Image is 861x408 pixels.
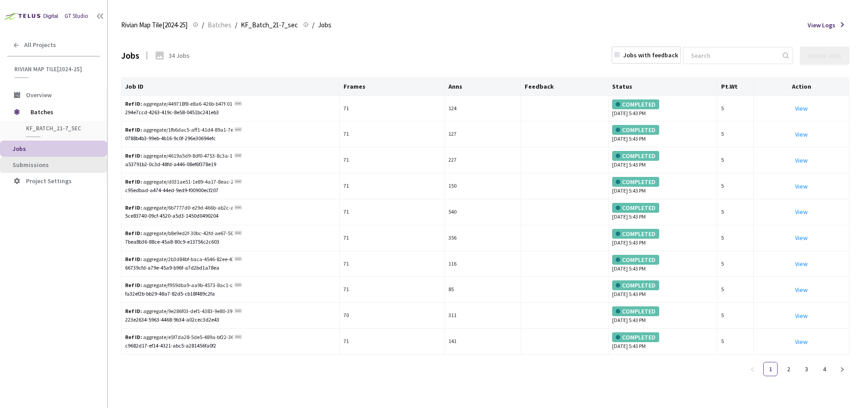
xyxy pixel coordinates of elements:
b: Ref ID: [125,126,142,133]
th: Pt.Wt [717,78,754,96]
td: 5 [717,199,754,225]
div: [DATE] 5:43 PM [612,125,713,143]
b: Ref ID: [125,152,142,159]
span: Batches [208,20,231,30]
td: 227 [445,147,521,173]
div: aggregate/449718f8-e8a6-426b-b47f-016d02996d7f [125,100,233,108]
div: fa32ef2b-bb29-48a7-82d5-cb18f489c2fa [125,290,336,298]
div: GT Studio [65,12,88,21]
td: 71 [340,251,445,277]
span: right [839,367,845,372]
td: 71 [340,96,445,122]
td: 71 [340,277,445,303]
b: Ref ID: [125,256,142,262]
div: [DATE] 5:43 PM [612,99,713,118]
a: 2 [782,362,795,376]
li: 4 [817,362,831,376]
a: View [795,286,808,294]
li: 2 [781,362,796,376]
div: aggregate/f959dba9-aa9b-4573-8ac1-cf671247ebcf [125,281,233,290]
div: Create Jobs [808,52,841,59]
div: [DATE] 5:43 PM [612,306,713,325]
b: Ref ID: [125,204,142,211]
button: left [745,362,760,376]
div: aggregate/2b3d84bf-baca-4546-82ee-4328a35c3ead [125,255,233,264]
td: 71 [340,199,445,225]
td: 127 [445,121,521,147]
a: View [795,208,808,216]
div: [DATE] 5:43 PM [612,229,713,247]
th: Action [754,78,849,96]
a: Batches [206,20,233,30]
div: aggregate/6b7777d0-e29d-466b-ab2c-aa0aab2ac876 [125,204,233,212]
li: / [312,20,314,30]
li: 1 [763,362,778,376]
a: 1 [764,362,777,376]
th: Frames [340,78,445,96]
li: 3 [799,362,813,376]
td: 150 [445,173,521,199]
span: Project Settings [26,177,72,185]
span: Jobs [318,20,331,30]
div: 7bea8b36-88ce-45a8-80c9-e13756c2c603 [125,238,336,246]
a: View [795,182,808,190]
td: 85 [445,277,521,303]
span: Rivian Map Tile[2024-25] [121,20,187,30]
td: 5 [717,329,754,355]
div: [DATE] 5:43 PM [612,151,713,169]
td: 5 [717,147,754,173]
span: KF_Batch_21-7_sec [241,20,298,30]
td: 71 [340,121,445,147]
div: 66739cfd-a79e-45a9-b96f-a7d2bd1a78ea [125,264,336,272]
td: 70 [340,303,445,329]
span: Jobs [13,145,26,153]
span: left [750,367,755,372]
div: COMPLETED [612,332,659,342]
div: a53791b2-0c3d-48fd-a446-08ef6f378e19 [125,160,336,169]
div: aggregate/4619a5d9-8df0-4753-8c3a-1c25eea2671c [125,152,233,160]
a: 3 [800,362,813,376]
td: 71 [340,173,445,199]
td: 311 [445,303,521,329]
th: Status [609,78,717,96]
td: 71 [340,329,445,355]
div: COMPLETED [612,125,659,135]
a: View [795,312,808,320]
li: Next Page [835,362,849,376]
a: 4 [818,362,831,376]
td: 5 [717,121,754,147]
div: COMPLETED [612,280,659,290]
div: 294e7ccd-4263-419c-8e58-0451bc241eb3 [125,108,336,117]
td: 356 [445,225,521,251]
b: Ref ID: [125,100,142,107]
button: right [835,362,849,376]
td: 5 [717,251,754,277]
a: View [795,234,808,242]
td: 5 [717,277,754,303]
span: Submissions [13,161,49,169]
td: 71 [340,147,445,173]
div: 223e2634-5963-4468-9b34-a02cec3d2e43 [125,316,336,324]
div: COMPLETED [612,306,659,316]
span: View Logs [808,20,835,30]
b: Ref ID: [125,282,142,288]
span: Batches [30,103,92,121]
div: aggregate/e5f7da28-5de5-489a-bf22-361aa526b964 [125,333,233,342]
li: Previous Page [745,362,760,376]
div: [DATE] 5:43 PM [612,203,713,221]
div: c9682d17-ef14-4321-abc5-a281456fa0f2 [125,342,336,350]
div: [DATE] 5:43 PM [612,255,713,273]
li: / [235,20,237,30]
div: [DATE] 5:43 PM [612,332,713,351]
a: View [795,260,808,268]
span: KF_Batch_21-7_sec [26,125,92,132]
div: aggregate/9e286f03-def1-4383-9e80-39dcf0fb9d8a [125,307,233,316]
td: 5 [717,303,754,329]
td: 5 [717,96,754,122]
div: [DATE] 5:43 PM [612,177,713,195]
div: COMPLETED [612,255,659,265]
a: View [795,130,808,138]
td: 5 [717,225,754,251]
div: 5ce83740-09cf-4520-a5d3-1450d0490204 [125,212,336,220]
div: COMPLETED [612,229,659,239]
